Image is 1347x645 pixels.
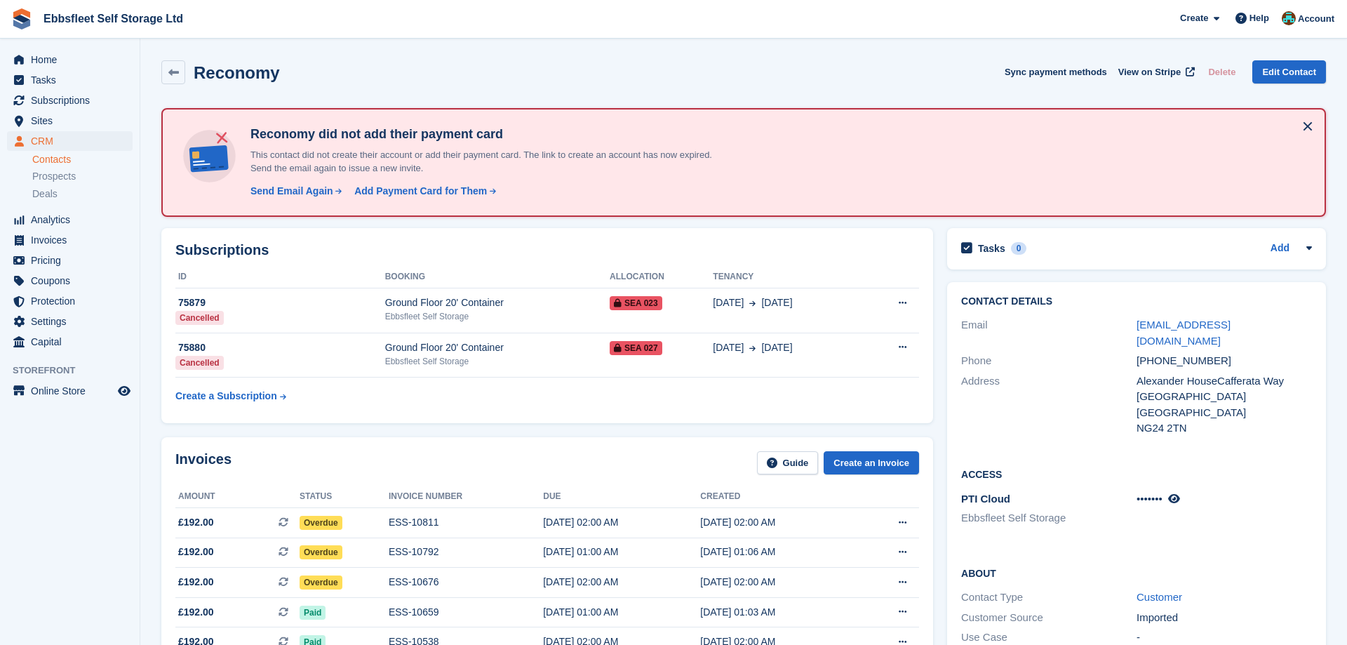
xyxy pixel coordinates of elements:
span: £192.00 [178,605,214,620]
th: Allocation [610,266,713,288]
a: menu [7,210,133,230]
div: Add Payment Card for Them [354,184,487,199]
div: [DATE] 01:00 AM [543,545,700,559]
span: Tasks [31,70,115,90]
div: 75880 [175,340,385,355]
a: menu [7,91,133,110]
img: stora-icon-8386f47178a22dfd0bd8f6a31ec36ba5ce8667c1dd55bd0f319d3a0aa187defe.svg [11,8,32,29]
a: Contacts [32,153,133,166]
h2: Subscriptions [175,242,919,258]
span: PTI Cloud [961,493,1010,505]
span: Online Store [31,381,115,401]
th: ID [175,266,385,288]
span: Deals [32,187,58,201]
a: menu [7,251,133,270]
a: Ebbsfleet Self Storage Ltd [38,7,189,30]
div: ESS-10811 [389,515,543,530]
span: Storefront [13,364,140,378]
span: Coupons [31,271,115,291]
span: Subscriptions [31,91,115,110]
span: Overdue [300,545,342,559]
div: [DATE] 02:00 AM [700,515,857,530]
img: no-card-linked-e7822e413c904bf8b177c4d89f31251c4716f9871600ec3ca5bfc59e148c83f4.svg [180,126,239,186]
th: Tenancy [713,266,863,288]
div: [DATE] 01:03 AM [700,605,857,620]
span: [DATE] [713,295,744,310]
div: Customer Source [961,610,1137,626]
span: Sites [31,111,115,131]
a: View on Stripe [1113,60,1198,84]
h2: Contact Details [961,296,1312,307]
span: Prospects [32,170,76,183]
a: Create an Invoice [824,451,919,474]
div: [DATE] 02:00 AM [543,515,700,530]
span: [DATE] [761,340,792,355]
th: Created [700,486,857,508]
span: £192.00 [178,575,214,590]
span: Overdue [300,516,342,530]
div: ESS-10792 [389,545,543,559]
h2: Tasks [978,242,1005,255]
div: Imported [1137,610,1312,626]
div: Ebbsfleet Self Storage [385,355,610,368]
div: [DATE] 02:00 AM [543,575,700,590]
span: ••••••• [1137,493,1162,505]
a: menu [7,131,133,151]
div: Cancelled [175,311,224,325]
span: Account [1298,12,1334,26]
li: Ebbsfleet Self Storage [961,510,1137,526]
span: Create [1180,11,1208,25]
a: Edit Contact [1252,60,1326,84]
span: Invoices [31,230,115,250]
span: Capital [31,332,115,352]
div: 75879 [175,295,385,310]
span: Help [1249,11,1269,25]
a: menu [7,291,133,311]
a: Preview store [116,383,133,399]
a: Deals [32,187,133,201]
h2: About [961,566,1312,580]
a: Customer [1137,591,1182,603]
span: Overdue [300,576,342,590]
div: Send Email Again [250,184,333,199]
div: 0 [1011,242,1027,255]
div: NG24 2TN [1137,420,1312,437]
a: menu [7,271,133,291]
span: £192.00 [178,545,214,559]
a: Add [1271,241,1289,257]
div: [DATE] 01:06 AM [700,545,857,559]
a: menu [7,332,133,352]
div: [PHONE_NUMBER] [1137,353,1312,369]
a: Create a Subscription [175,383,286,409]
a: menu [7,312,133,331]
span: SEA 027 [610,341,662,355]
p: This contact did not create their account or add their payment card. The link to create an accoun... [245,148,736,175]
span: £192.00 [178,515,214,530]
span: Paid [300,606,326,620]
div: ESS-10659 [389,605,543,620]
span: View on Stripe [1118,65,1181,79]
div: [GEOGRAPHIC_DATA] [1137,389,1312,405]
button: Sync payment methods [1005,60,1107,84]
a: Add Payment Card for Them [349,184,497,199]
div: [DATE] 02:00 AM [700,575,857,590]
div: [GEOGRAPHIC_DATA] [1137,405,1312,421]
span: Settings [31,312,115,331]
button: Delete [1202,60,1241,84]
span: Protection [31,291,115,311]
span: Analytics [31,210,115,230]
div: Phone [961,353,1137,369]
span: SEA 023 [610,296,662,310]
div: Ground Floor 20' Container [385,295,610,310]
div: Alexander HouseCafferata Way [1137,373,1312,390]
div: Contact Type [961,590,1137,606]
th: Invoice number [389,486,543,508]
a: [EMAIL_ADDRESS][DOMAIN_NAME] [1137,319,1231,347]
span: CRM [31,131,115,151]
a: menu [7,230,133,250]
th: Due [543,486,700,508]
th: Status [300,486,389,508]
div: [DATE] 01:00 AM [543,605,700,620]
div: Ebbsfleet Self Storage [385,310,610,323]
h2: Invoices [175,451,232,474]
